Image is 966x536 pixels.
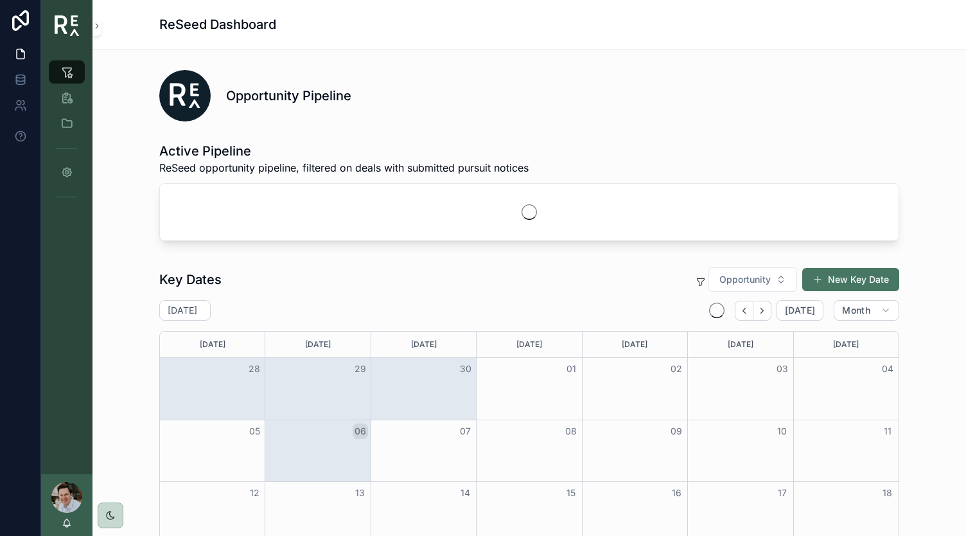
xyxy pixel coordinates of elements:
img: App logo [55,15,80,36]
button: Next [753,301,771,321]
span: [DATE] [785,305,815,316]
span: ReSeed opportunity pipeline, filtered on deals with submitted pursuit notices [159,160,529,175]
div: [DATE] [162,332,263,357]
div: [DATE] [267,332,368,357]
h1: Active Pipeline [159,142,529,160]
button: 10 [775,424,790,439]
div: [DATE] [479,332,579,357]
button: 08 [563,424,579,439]
button: 11 [880,424,895,439]
button: Month [834,300,899,321]
button: 29 [353,361,368,377]
button: 07 [458,424,473,439]
button: 18 [880,485,895,501]
button: 06 [353,424,368,439]
button: 17 [775,485,790,501]
h2: [DATE] [168,304,197,317]
button: 16 [669,485,684,501]
span: Month [842,305,870,316]
button: 01 [563,361,579,377]
div: [DATE] [690,332,791,357]
button: 12 [247,485,262,501]
button: Select Button [708,267,797,292]
button: 28 [247,361,262,377]
button: 13 [353,485,368,501]
button: 05 [247,424,262,439]
button: [DATE] [777,300,823,321]
div: [DATE] [796,332,897,357]
h1: Key Dates [159,271,222,289]
div: [DATE] [373,332,474,357]
button: 14 [458,485,473,501]
div: [DATE] [584,332,685,357]
button: 30 [458,361,473,377]
span: Opportunity [719,273,771,286]
button: 09 [669,424,684,439]
h1: ReSeed Dashboard [159,15,276,33]
button: 03 [775,361,790,377]
button: 04 [880,361,895,377]
button: 15 [563,485,579,501]
div: scrollable content [41,51,92,224]
button: Back [735,301,753,321]
button: New Key Date [802,268,899,291]
h1: Opportunity Pipeline [226,87,351,105]
button: 02 [669,361,684,377]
